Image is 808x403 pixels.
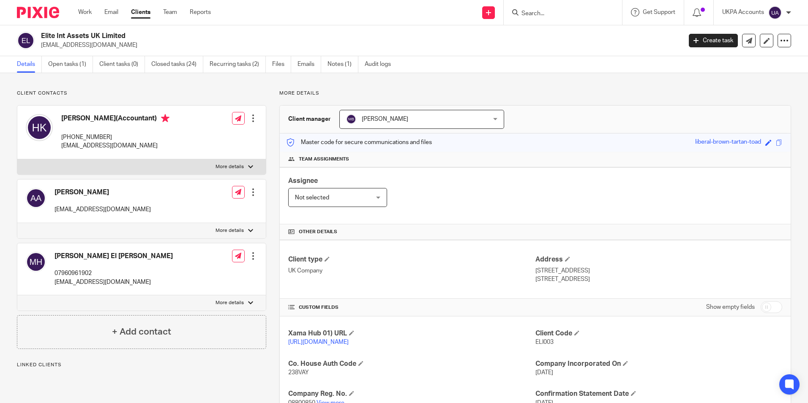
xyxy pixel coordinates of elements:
span: [DATE] [535,370,553,376]
a: Work [78,8,92,16]
a: Audit logs [365,56,397,73]
a: Reports [190,8,211,16]
a: Closed tasks (24) [151,56,203,73]
span: Get Support [643,9,675,15]
img: svg%3E [26,252,46,272]
a: Email [104,8,118,16]
h4: Confirmation Statement Date [535,389,782,398]
span: Other details [299,229,337,235]
a: Open tasks (1) [48,56,93,73]
img: svg%3E [26,114,53,141]
a: Details [17,56,42,73]
span: Assignee [288,177,318,184]
p: [EMAIL_ADDRESS][DOMAIN_NAME] [55,278,173,286]
p: Client contacts [17,90,266,97]
p: [EMAIL_ADDRESS][DOMAIN_NAME] [41,41,676,49]
h4: Xama Hub 01) URL [288,329,535,338]
h4: CUSTOM FIELDS [288,304,535,311]
a: Files [272,56,291,73]
p: UK Company [288,267,535,275]
a: Emails [298,56,321,73]
div: liberal-brown-tartan-toad [695,138,761,147]
a: Clients [131,8,150,16]
span: Team assignments [299,156,349,163]
p: Master code for secure communications and files [286,138,432,147]
a: [URL][DOMAIN_NAME] [288,339,349,345]
h4: [PERSON_NAME] [55,188,151,197]
h4: Client type [288,255,535,264]
h4: Company Reg. No. [288,389,535,398]
img: svg%3E [346,114,356,124]
p: [EMAIL_ADDRESS][DOMAIN_NAME] [61,142,169,150]
h3: Client manager [288,115,331,123]
span: [PERSON_NAME] [362,116,408,122]
a: Notes (1) [328,56,358,73]
p: More details [216,163,244,170]
img: svg%3E [768,6,782,19]
h4: Address [535,255,782,264]
i: Primary [161,114,169,123]
h4: [PERSON_NAME] El [PERSON_NAME] [55,252,173,261]
p: More details [279,90,791,97]
h2: Elite Int Assets UK Limited [41,32,549,41]
a: Recurring tasks (2) [210,56,266,73]
input: Search [521,10,597,18]
h4: [PERSON_NAME](Accountant) [61,114,169,125]
p: 07960961902 [55,269,173,278]
a: Create task [689,34,738,47]
img: svg%3E [26,188,46,208]
p: [EMAIL_ADDRESS][DOMAIN_NAME] [55,205,151,214]
span: ELI003 [535,339,554,345]
p: Linked clients [17,362,266,368]
a: Team [163,8,177,16]
p: More details [216,300,244,306]
p: More details [216,227,244,234]
span: Not selected [295,195,329,201]
h4: Client Code [535,329,782,338]
h4: + Add contact [112,325,171,338]
img: svg%3E [17,32,35,49]
img: Pixie [17,7,59,18]
p: [STREET_ADDRESS] [535,275,782,283]
label: Show empty fields [706,303,755,311]
h4: Co. House Auth Code [288,359,535,368]
p: [STREET_ADDRESS] [535,267,782,275]
span: 238VAY [288,370,309,376]
p: UKPA Accounts [722,8,764,16]
a: Client tasks (0) [99,56,145,73]
p: [PHONE_NUMBER] [61,133,169,142]
h4: Company Incorporated On [535,359,782,368]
